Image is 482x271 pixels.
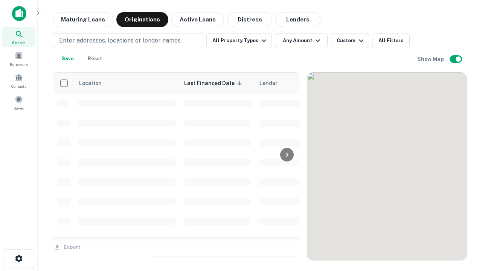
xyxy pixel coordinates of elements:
button: Maturing Loans [53,12,113,27]
button: Custom [331,33,369,48]
iframe: Chat Widget [444,211,482,247]
a: Contacts [2,70,35,91]
span: Saved [14,105,24,111]
p: Enter addresses, locations or lender names [59,36,181,45]
th: Last Financed Date [180,73,255,94]
button: Reset [83,51,107,66]
span: Borrowers [10,61,28,67]
img: capitalize-icon.png [12,6,26,21]
button: Distress [227,12,272,27]
span: Location [79,79,111,88]
a: Search [2,27,35,47]
div: 0 0 [307,73,467,260]
button: Any Amount [275,33,328,48]
span: Last Financed Date [184,79,244,88]
span: Search [12,40,26,46]
button: Originations [116,12,168,27]
a: Borrowers [2,49,35,69]
th: Location [74,73,180,94]
span: Lender [259,79,278,88]
button: Save your search to get updates of matches that match your search criteria. [56,51,80,66]
a: Saved [2,92,35,113]
button: Active Loans [171,12,224,27]
span: Contacts [11,83,26,89]
h6: Show Map [417,55,445,63]
button: All Property Types [206,33,272,48]
button: Enter addresses, locations or lender names [53,33,203,48]
button: All Filters [372,33,410,48]
th: Lender [255,73,375,94]
div: Custom [337,36,366,45]
button: Lenders [275,12,320,27]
